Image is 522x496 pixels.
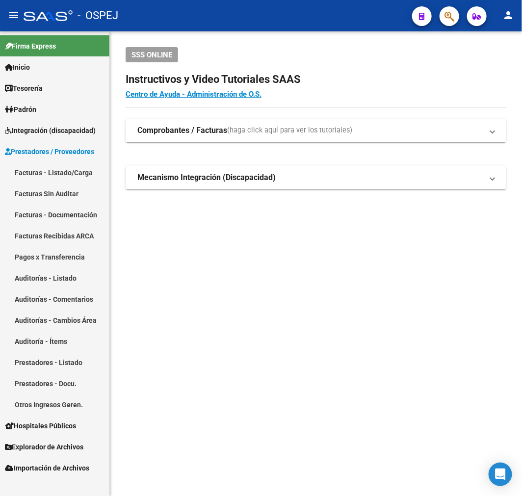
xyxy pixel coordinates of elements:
[126,47,178,62] button: SSS ONLINE
[5,146,94,157] span: Prestadores / Proveedores
[126,119,506,142] mat-expansion-panel-header: Comprobantes / Facturas(haga click aquí para ver los tutoriales)
[5,83,43,94] span: Tesorería
[489,463,512,486] div: Open Intercom Messenger
[131,51,172,59] span: SSS ONLINE
[78,5,118,26] span: - OSPEJ
[5,62,30,73] span: Inicio
[502,9,514,21] mat-icon: person
[5,104,36,115] span: Padrón
[8,9,20,21] mat-icon: menu
[5,442,83,452] span: Explorador de Archivos
[227,125,352,136] span: (haga click aquí para ver los tutoriales)
[126,166,506,189] mat-expansion-panel-header: Mecanismo Integración (Discapacidad)
[126,90,261,99] a: Centro de Ayuda - Administración de O.S.
[5,41,56,52] span: Firma Express
[137,125,227,136] strong: Comprobantes / Facturas
[126,70,506,89] h2: Instructivos y Video Tutoriales SAAS
[5,125,96,136] span: Integración (discapacidad)
[5,463,89,473] span: Importación de Archivos
[137,172,276,183] strong: Mecanismo Integración (Discapacidad)
[5,420,76,431] span: Hospitales Públicos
